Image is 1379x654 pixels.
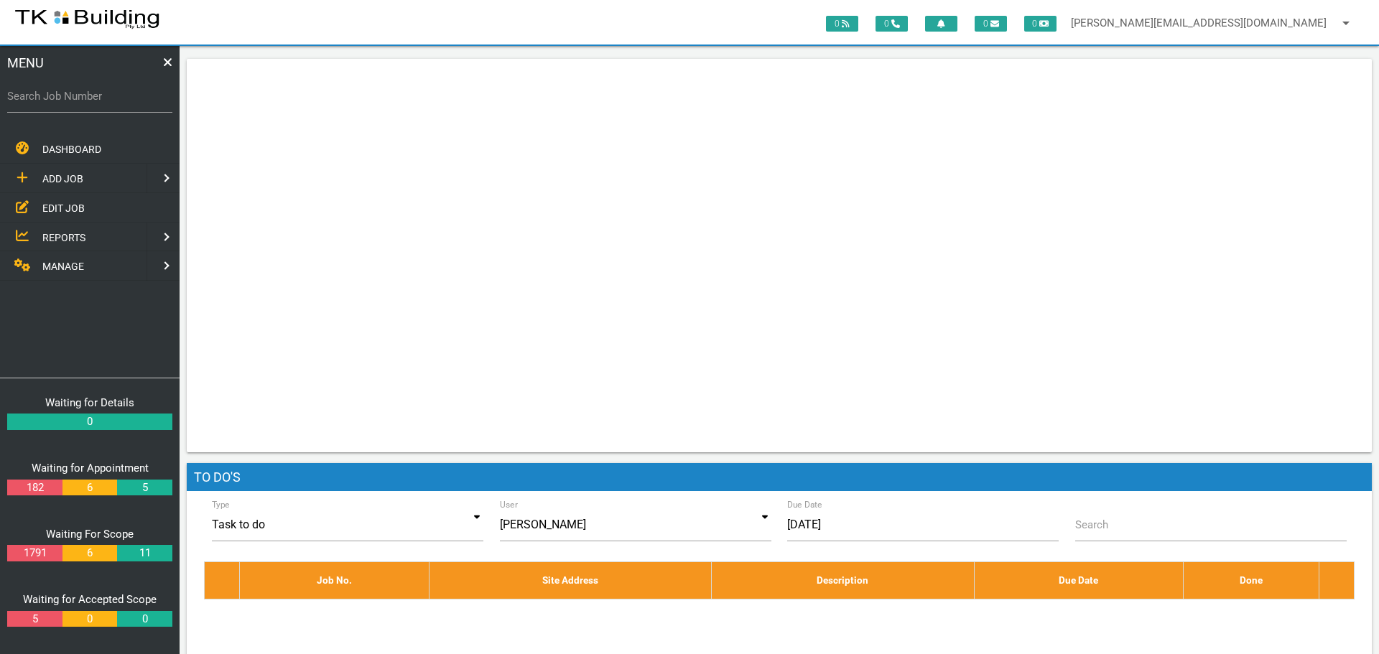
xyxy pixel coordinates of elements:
[787,498,822,511] label: Due Date
[239,562,430,599] th: Job No.
[876,16,908,32] span: 0
[7,414,172,430] a: 0
[46,528,134,541] a: Waiting For Scope
[1075,517,1108,533] label: Search
[826,16,858,32] span: 0
[1024,16,1057,32] span: 0
[42,261,84,272] span: MANAGE
[1183,562,1319,599] th: Done
[62,545,117,561] a: 6
[117,545,172,561] a: 11
[14,7,160,30] img: s3file
[23,593,157,606] a: Waiting for Accepted Scope
[45,396,134,409] a: Waiting for Details
[117,480,172,496] a: 5
[187,463,1372,492] h1: To Do's
[7,545,62,561] a: 1791
[42,144,101,155] span: DASHBOARD
[7,53,44,73] span: MENU
[7,88,172,105] label: Search Job Number
[500,498,518,511] label: User
[7,480,62,496] a: 182
[7,611,62,627] a: 5
[62,480,117,496] a: 6
[42,173,83,184] span: ADD JOB
[975,16,1007,32] span: 0
[42,202,85,213] span: EDIT JOB
[62,611,117,627] a: 0
[212,498,230,511] label: Type
[974,562,1183,599] th: Due Date
[117,611,172,627] a: 0
[711,562,974,599] th: Description
[32,462,149,475] a: Waiting for Appointment
[430,562,712,599] th: Site Address
[42,231,85,243] span: REPORTS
